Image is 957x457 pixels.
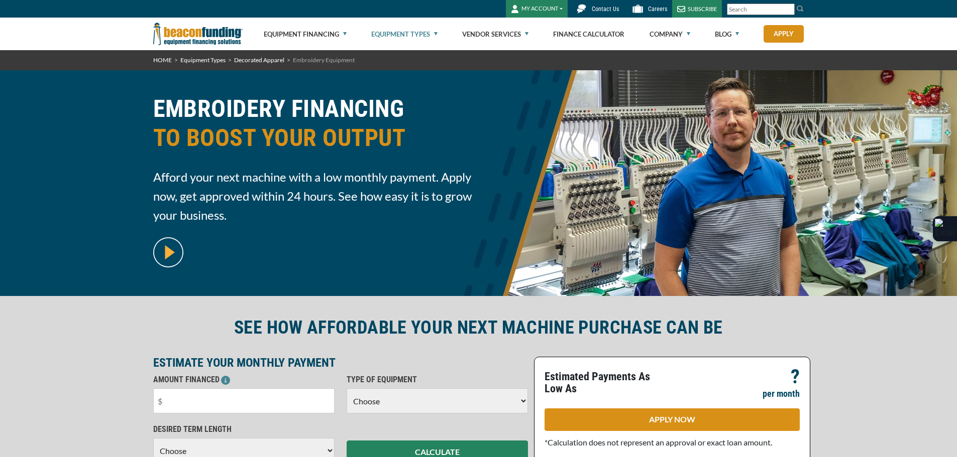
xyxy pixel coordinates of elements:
[153,237,183,267] img: video modal pop-up play button
[796,5,804,13] img: Search
[153,316,804,339] h2: SEE HOW AFFORDABLE YOUR NEXT MACHINE PURCHASE CAN BE
[763,388,800,400] p: per month
[234,56,284,64] a: Decorated Apparel
[727,4,795,15] input: Search
[153,56,172,64] a: HOME
[553,18,624,50] a: Finance Calculator
[462,18,528,50] a: Vendor Services
[153,123,473,153] span: TO BOOST YOUR OUTPUT
[935,219,955,239] img: Extension Icon
[545,437,772,447] span: *Calculation does not represent an approval or exact loan amount.
[371,18,438,50] a: Equipment Types
[264,18,347,50] a: Equipment Financing
[784,6,792,14] a: Clear search text
[153,18,243,50] img: Beacon Funding Corporation logo
[648,6,667,13] span: Careers
[153,357,528,369] p: ESTIMATE YOUR MONTHLY PAYMENT
[153,168,473,225] span: Afford your next machine with a low monthly payment. Apply now, get approved within 24 hours. See...
[347,374,528,386] p: TYPE OF EQUIPMENT
[592,6,619,13] span: Contact Us
[153,388,335,413] input: $
[153,423,335,435] p: DESIRED TERM LENGTH
[791,371,800,383] p: ?
[764,25,804,43] a: Apply
[545,371,666,395] p: Estimated Payments As Low As
[180,56,226,64] a: Equipment Types
[715,18,739,50] a: Blog
[650,18,690,50] a: Company
[153,374,335,386] p: AMOUNT FINANCED
[153,94,473,160] h1: EMBROIDERY FINANCING
[293,56,355,64] span: Embroidery Equipment
[545,408,800,431] a: APPLY NOW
